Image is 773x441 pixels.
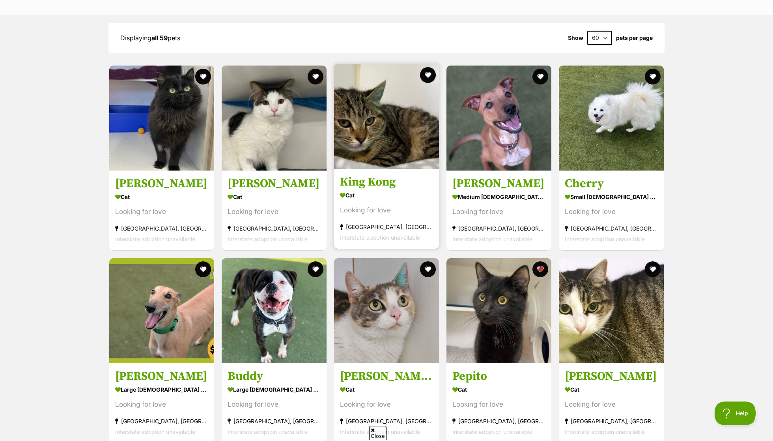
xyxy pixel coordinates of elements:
[115,399,208,410] div: Looking for love
[452,236,532,243] span: Interstate adoption unavailable
[452,416,545,426] div: [GEOGRAPHIC_DATA], [GEOGRAPHIC_DATA]
[532,261,548,277] button: favourite
[565,416,658,426] div: [GEOGRAPHIC_DATA], [GEOGRAPHIC_DATA]
[228,223,321,234] div: [GEOGRAPHIC_DATA], [GEOGRAPHIC_DATA]
[452,191,545,203] div: medium [DEMOGRAPHIC_DATA] Dog
[222,66,327,171] img: Jag-Eun
[115,191,208,203] div: Cat
[340,175,433,190] h3: King Kong
[109,171,214,251] a: [PERSON_NAME] Cat Looking for love [GEOGRAPHIC_DATA], [GEOGRAPHIC_DATA] Interstate adoption unava...
[228,369,321,384] h3: Buddy
[115,176,208,191] h3: [PERSON_NAME]
[568,35,583,41] span: Show
[308,261,323,277] button: favourite
[228,207,321,218] div: Looking for love
[565,369,658,384] h3: [PERSON_NAME]
[195,69,211,84] button: favourite
[565,223,658,234] div: [GEOGRAPHIC_DATA], [GEOGRAPHIC_DATA]
[559,66,664,171] img: Cherry
[565,399,658,410] div: Looking for love
[715,402,757,425] iframe: Help Scout Beacon - Open
[565,236,645,243] span: Interstate adoption unavailable
[452,207,545,218] div: Looking for love
[452,399,545,410] div: Looking for love
[222,258,327,363] img: Buddy
[340,399,433,410] div: Looking for love
[340,205,433,216] div: Looking for love
[228,428,308,435] span: Interstate adoption unavailable
[228,399,321,410] div: Looking for love
[151,34,168,42] strong: all 59
[109,66,214,171] img: Luna
[228,384,321,395] div: large [DEMOGRAPHIC_DATA] Dog
[334,258,439,363] img: Betty Crocker
[340,416,433,426] div: [GEOGRAPHIC_DATA], [GEOGRAPHIC_DATA]
[308,69,323,84] button: favourite
[340,428,420,435] span: Interstate adoption unavailable
[340,369,433,384] h3: [PERSON_NAME] [PERSON_NAME]
[565,428,645,435] span: Interstate adoption unavailable
[452,369,545,384] h3: Pepito
[115,369,208,384] h3: [PERSON_NAME]
[340,384,433,395] div: Cat
[446,171,551,251] a: [PERSON_NAME] medium [DEMOGRAPHIC_DATA] Dog Looking for love [GEOGRAPHIC_DATA], [GEOGRAPHIC_DATA]...
[228,416,321,426] div: [GEOGRAPHIC_DATA], [GEOGRAPHIC_DATA]
[420,67,436,83] button: favourite
[559,171,664,251] a: Cherry small [DEMOGRAPHIC_DATA] Dog Looking for love [GEOGRAPHIC_DATA], [GEOGRAPHIC_DATA] Interst...
[369,426,386,440] span: Close
[565,176,658,191] h3: Cherry
[452,176,545,191] h3: [PERSON_NAME]
[446,66,551,171] img: Quinn
[340,190,433,201] div: Cat
[222,171,327,251] a: [PERSON_NAME] Cat Looking for love [GEOGRAPHIC_DATA], [GEOGRAPHIC_DATA] Interstate adoption unava...
[115,416,208,426] div: [GEOGRAPHIC_DATA], [GEOGRAPHIC_DATA]
[532,69,548,84] button: favourite
[452,384,545,395] div: Cat
[565,384,658,395] div: Cat
[446,258,551,363] img: Pepito
[115,223,208,234] div: [GEOGRAPHIC_DATA], [GEOGRAPHIC_DATA]
[334,64,439,169] img: King Kong
[109,258,214,363] img: Jeff Lebowski
[565,207,658,218] div: Looking for love
[645,261,661,277] button: favourite
[115,236,195,243] span: Interstate adoption unavailable
[559,258,664,363] img: Jenny
[228,191,321,203] div: Cat
[420,261,436,277] button: favourite
[565,191,658,203] div: small [DEMOGRAPHIC_DATA] Dog
[195,261,211,277] button: favourite
[228,236,308,243] span: Interstate adoption unavailable
[645,69,661,84] button: favourite
[120,34,180,42] span: Displaying pets
[228,176,321,191] h3: [PERSON_NAME]
[334,169,439,249] a: King Kong Cat Looking for love [GEOGRAPHIC_DATA], [GEOGRAPHIC_DATA] Interstate adoption unavailab...
[115,384,208,395] div: large [DEMOGRAPHIC_DATA] Dog
[452,428,532,435] span: Interstate adoption unavailable
[115,207,208,218] div: Looking for love
[340,222,433,233] div: [GEOGRAPHIC_DATA], [GEOGRAPHIC_DATA]
[115,428,195,435] span: Interstate adoption unavailable
[340,235,420,241] span: Interstate adoption unavailable
[452,223,545,234] div: [GEOGRAPHIC_DATA], [GEOGRAPHIC_DATA]
[616,35,653,41] label: pets per page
